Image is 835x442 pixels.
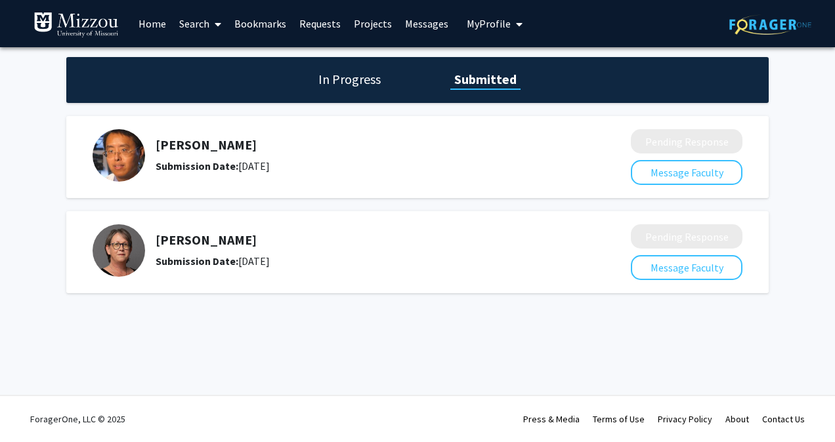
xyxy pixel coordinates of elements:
a: Home [132,1,173,47]
iframe: Chat [10,383,56,432]
h5: [PERSON_NAME] [156,232,561,248]
button: Message Faculty [631,160,742,185]
a: Message Faculty [631,166,742,179]
h5: [PERSON_NAME] [156,137,561,153]
span: My Profile [467,17,511,30]
a: Message Faculty [631,261,742,274]
a: Search [173,1,228,47]
button: Message Faculty [631,255,742,280]
a: Privacy Policy [658,413,712,425]
h1: In Progress [314,70,385,89]
a: Projects [347,1,398,47]
img: Profile Picture [93,129,145,182]
button: Pending Response [631,129,742,153]
div: [DATE] [156,253,561,269]
a: Contact Us [762,413,805,425]
button: Pending Response [631,224,742,249]
img: University of Missouri Logo [33,12,119,38]
h1: Submitted [450,70,521,89]
b: Submission Date: [156,254,238,268]
div: ForagerOne, LLC © 2025 [30,396,125,442]
div: [DATE] [156,158,561,174]
a: Press & Media [523,413,580,425]
img: Profile Picture [93,224,145,277]
a: Bookmarks [228,1,293,47]
a: About [725,413,749,425]
b: Submission Date: [156,159,238,172]
a: Requests [293,1,347,47]
img: ForagerOne Logo [729,14,811,35]
a: Messages [398,1,455,47]
a: Terms of Use [593,413,645,425]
